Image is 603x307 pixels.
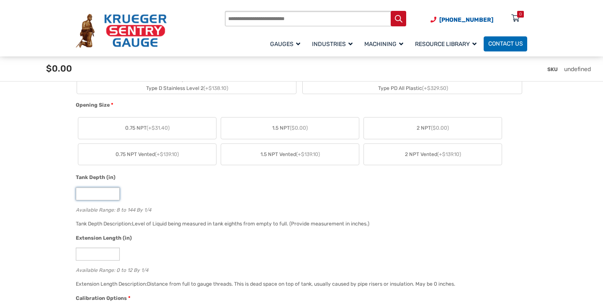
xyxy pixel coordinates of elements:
[132,221,369,227] div: Level of Liquid being measured in tank eighths from empty to full. (Provide measurement in inches.)
[76,281,147,287] span: Extension Length Description:
[405,151,461,158] span: 2 NPT Vented
[76,221,132,227] span: Tank Depth Description:
[290,125,308,131] span: ($0.00)
[415,41,477,48] span: Resource Library
[46,63,72,74] span: $0.00
[430,15,493,24] a: Phone Number (920) 434-8860
[265,35,307,52] a: Gauges
[439,16,493,23] span: [PHONE_NUMBER]
[307,35,360,52] a: Industries
[431,125,449,131] span: ($0.00)
[303,83,522,94] div: Type PD All Plastic
[410,35,484,52] a: Resource Library
[76,265,523,273] div: Available Range: 0 to 12 By 1/4
[519,11,522,18] div: 0
[564,66,591,73] span: undefined
[417,124,449,132] span: 2 NPT
[76,14,167,47] img: Krueger Sentry Gauge
[77,83,296,94] div: Type D Stainless Level 2
[76,102,110,108] span: Opening Size
[260,151,320,158] span: 1.5 NPT Vented
[360,35,410,52] a: Machining
[422,85,448,91] span: (+$329.50)
[128,294,130,302] abbr: required
[488,41,523,48] span: Contact Us
[270,41,300,48] span: Gauges
[147,125,170,131] span: (+$31.40)
[296,151,320,157] span: (+$139.10)
[76,205,523,213] div: Available Range: 8 to 144 By 1/4
[76,235,132,241] span: Extension Length (in)
[364,41,403,48] span: Machining
[76,174,116,180] span: Tank Depth (in)
[76,295,127,301] span: Calibration Options
[155,151,179,157] span: (+$139.10)
[484,36,527,51] a: Contact Us
[204,85,228,91] span: (+$138.10)
[272,124,308,132] span: 1.5 NPT
[116,151,179,158] span: 0.75 NPT Vented
[125,124,170,132] span: 0.75 NPT
[437,151,461,157] span: (+$139.10)
[111,101,113,109] abbr: required
[312,41,353,48] span: Industries
[547,67,558,72] span: SKU
[147,281,455,287] div: Distance from full to gauge threads. This is dead space on top of tank, usually caused by pipe ri...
